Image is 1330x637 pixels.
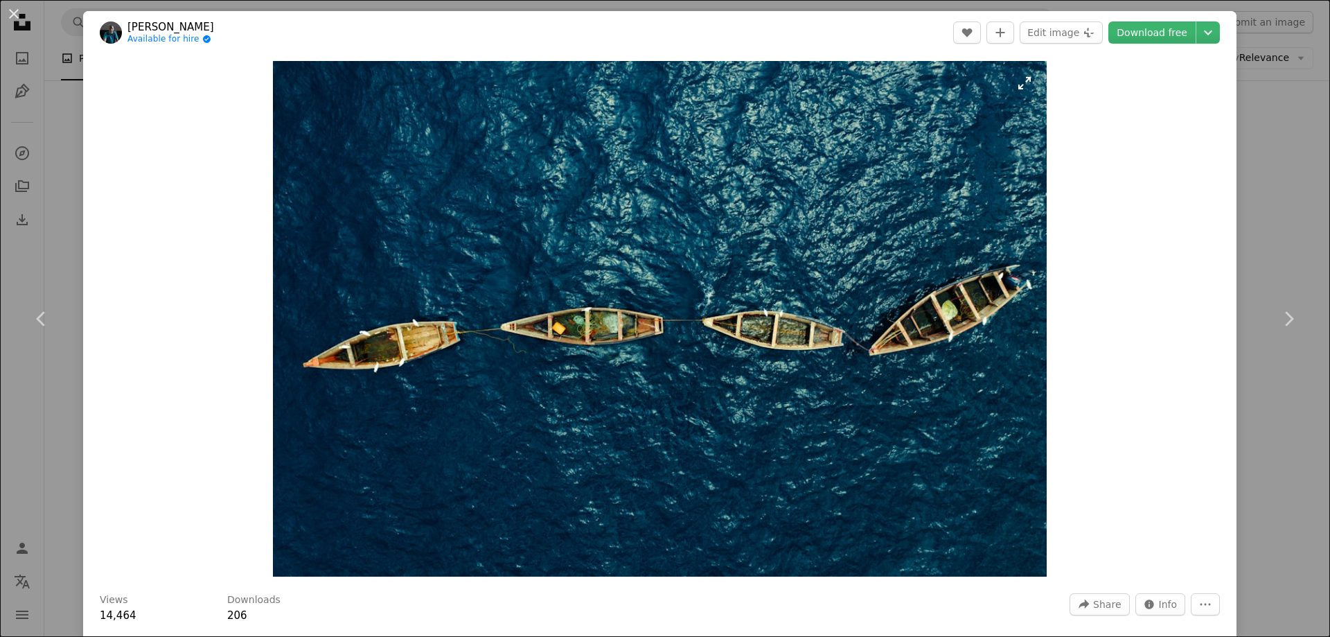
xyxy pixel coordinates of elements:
[1093,594,1121,615] span: Share
[1159,594,1178,615] span: Info
[1196,21,1220,44] button: Choose download size
[100,21,122,44] img: Go to CLEMENT MABULA's profile
[273,61,1047,577] button: Zoom in on this image
[1020,21,1103,44] button: Edit image
[100,593,128,607] h3: Views
[127,20,214,34] a: [PERSON_NAME]
[1108,21,1196,44] a: Download free
[273,61,1047,577] img: three canoes floating in the ocean on a sunny day
[1070,593,1129,616] button: Share this image
[1191,593,1220,616] button: More Actions
[1135,593,1186,616] button: Stats about this image
[127,34,214,45] a: Available for hire
[986,21,1014,44] button: Add to Collection
[100,609,136,622] span: 14,464
[953,21,981,44] button: Like
[227,593,281,607] h3: Downloads
[227,609,247,622] span: 206
[1247,252,1330,385] a: Next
